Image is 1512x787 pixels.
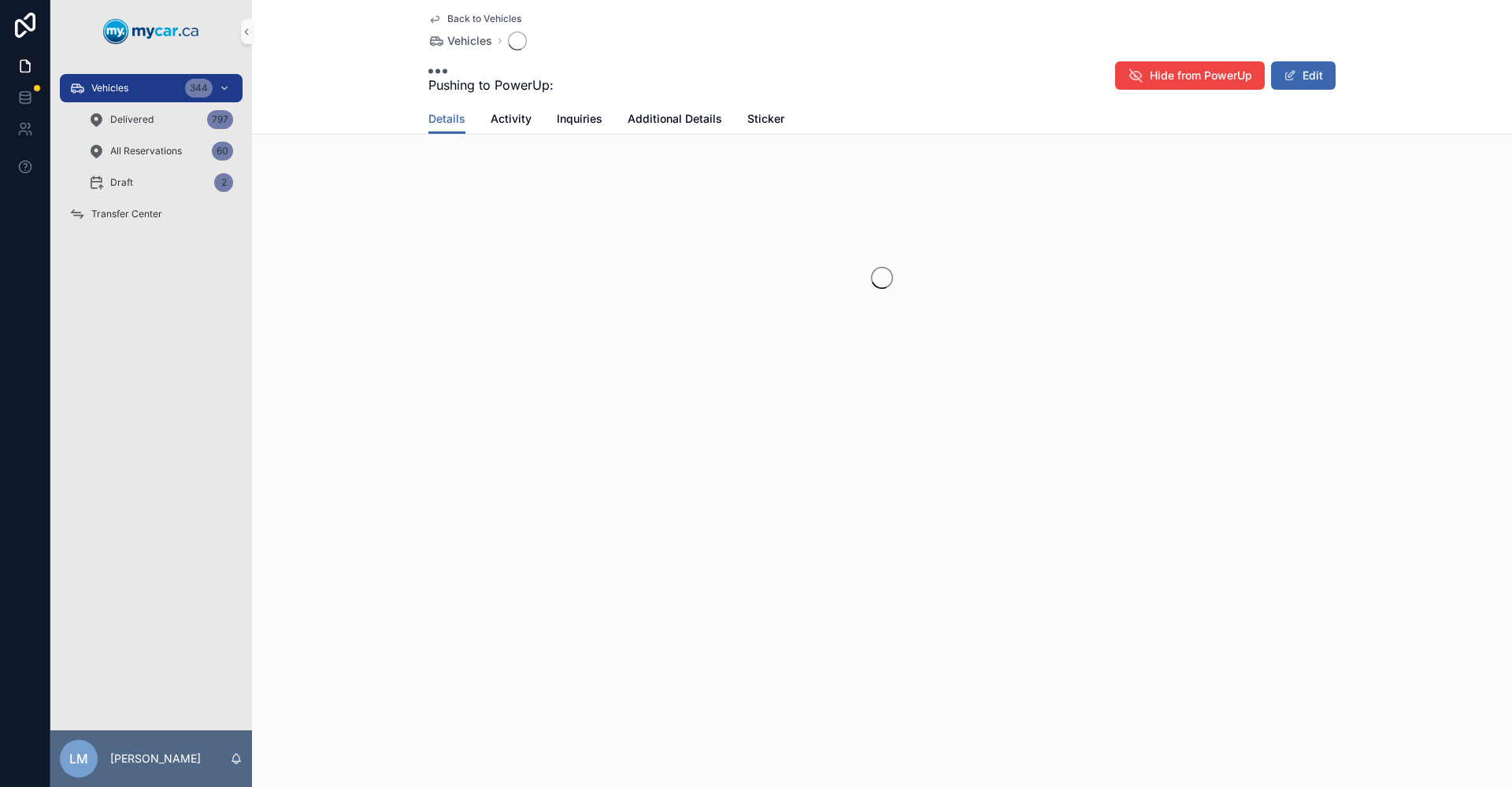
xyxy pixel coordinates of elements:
button: Hide from PowerUp [1115,61,1265,90]
a: Vehicles344 [60,74,243,102]
a: Inquiries [557,105,602,136]
a: Details [428,105,465,135]
span: Hide from PowerUp [1150,68,1252,83]
span: Transfer Center [91,208,162,220]
a: Sticker [747,105,784,136]
a: Delivered797 [79,105,243,134]
a: Additional Details [628,105,722,136]
div: 2 [214,173,233,192]
span: Draft [110,176,133,189]
a: Transfer Center [60,200,243,228]
a: All Reservations60 [79,137,243,165]
div: 344 [185,79,213,98]
a: Vehicles [428,33,492,49]
span: All Reservations [110,145,182,157]
span: Delivered [110,113,154,126]
a: Back to Vehicles [428,13,521,25]
span: Additional Details [628,111,722,127]
img: App logo [103,19,199,44]
a: Activity [491,105,532,136]
span: Details [428,111,465,127]
div: scrollable content [50,63,252,249]
span: Back to Vehicles [447,13,521,25]
span: Sticker [747,111,784,127]
span: Activity [491,111,532,127]
span: Vehicles [91,82,128,94]
span: Pushing to PowerUp: [428,76,554,94]
span: Vehicles [447,33,492,49]
button: Edit [1271,61,1336,90]
span: LM [69,749,88,768]
a: Draft2 [79,168,243,197]
div: 60 [212,142,233,161]
span: Inquiries [557,111,602,127]
p: [PERSON_NAME] [110,751,201,767]
div: 797 [207,110,233,129]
